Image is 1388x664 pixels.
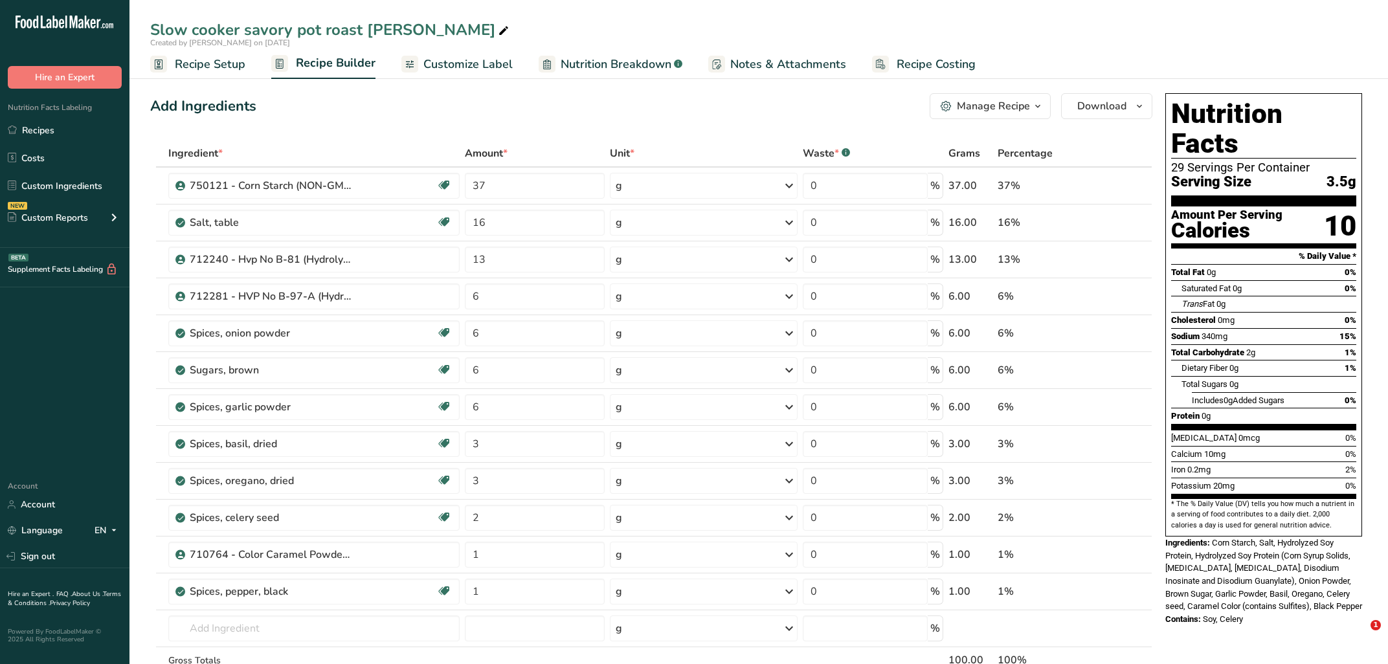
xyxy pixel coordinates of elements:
span: Protein [1171,411,1200,421]
a: Recipe Builder [271,49,375,80]
button: Download [1061,93,1152,119]
div: 16.00 [948,215,993,230]
div: Custom Reports [8,211,88,225]
span: Grams [948,146,980,161]
span: Fat [1181,299,1214,309]
a: Hire an Expert . [8,590,54,599]
div: g [616,436,622,452]
div: Add Ingredients [150,96,256,117]
span: 0g [1229,363,1238,373]
a: About Us . [72,590,103,599]
div: g [616,399,622,415]
a: Terms & Conditions . [8,590,121,608]
div: g [616,178,622,194]
span: Iron [1171,465,1185,474]
div: 2% [998,510,1091,526]
span: 340mg [1202,331,1227,341]
div: 3% [998,436,1091,452]
div: g [616,547,622,562]
span: Customize Label [423,56,513,73]
span: 0% [1345,267,1356,277]
div: 10 [1324,209,1356,243]
span: Total Fat [1171,267,1205,277]
div: Spices, oregano, dried [190,473,352,489]
span: Serving Size [1171,174,1251,190]
span: 0% [1345,283,1356,293]
span: Amount [465,146,508,161]
div: 29 Servings Per Container [1171,161,1356,174]
span: 15% [1339,331,1356,341]
div: 1.00 [948,547,993,562]
div: 1% [998,547,1091,562]
div: 6% [998,326,1091,341]
span: 0% [1345,315,1356,325]
div: 6.00 [948,326,993,341]
span: 10mg [1204,449,1226,459]
iframe: Intercom live chat [1344,620,1375,651]
div: 16% [998,215,1091,230]
span: 0g [1229,379,1238,389]
span: Cholesterol [1171,315,1216,325]
div: 6% [998,362,1091,378]
div: 6% [998,289,1091,304]
span: 0g [1202,411,1211,421]
div: Sugars, brown [190,362,352,378]
span: 0mcg [1238,433,1260,443]
div: Spices, pepper, black [190,584,352,599]
div: g [616,326,622,341]
span: Potassium [1171,481,1211,491]
div: g [616,621,622,636]
span: Soy, Celery [1203,614,1243,624]
span: 0% [1345,449,1356,459]
div: Amount Per Serving [1171,209,1282,221]
span: Sodium [1171,331,1200,341]
a: Privacy Policy [50,599,90,608]
div: 1.00 [948,584,993,599]
span: [MEDICAL_DATA] [1171,433,1237,443]
span: Notes & Attachments [730,56,846,73]
div: Spices, onion powder [190,326,352,341]
span: 2g [1246,348,1255,357]
span: Ingredients: [1165,538,1210,548]
span: Percentage [998,146,1053,161]
span: 0g [1216,299,1226,309]
a: Recipe Setup [150,50,245,79]
div: BETA [8,254,28,261]
span: Corn Starch, Salt, Hydrolyzed Soy Protein, Hydrolyzed Soy Protein (Corn Syrup Solids, [MEDICAL_DA... [1165,538,1362,611]
div: 6.00 [948,399,993,415]
a: Nutrition Breakdown [539,50,682,79]
div: Waste [803,146,850,161]
span: Ingredient [168,146,223,161]
div: EN [95,523,122,538]
span: 0% [1345,481,1356,491]
button: Hire an Expert [8,66,122,89]
div: g [616,252,622,267]
section: * The % Daily Value (DV) tells you how much a nutrient in a serving of food contributes to a dail... [1171,499,1356,531]
span: 3.5g [1326,174,1356,190]
div: g [616,473,622,489]
div: g [616,289,622,304]
div: 6% [998,399,1091,415]
span: Calcium [1171,449,1202,459]
div: Spices, garlic powder [190,399,352,415]
span: 0.2mg [1187,465,1211,474]
section: % Daily Value * [1171,249,1356,264]
span: Unit [610,146,634,161]
div: 6.00 [948,289,993,304]
span: Recipe Builder [296,54,375,72]
div: g [616,584,622,599]
a: FAQ . [56,590,72,599]
a: Recipe Costing [872,50,976,79]
div: Powered By FoodLabelMaker © 2025 All Rights Reserved [8,628,122,643]
a: Customize Label [401,50,513,79]
div: 712281 - HVP No B-97-A (Hydrolyzed Soy Protein) [190,289,352,304]
div: g [616,510,622,526]
div: 13.00 [948,252,993,267]
span: 0mg [1218,315,1235,325]
div: Salt, table [190,215,352,230]
div: 750121 - Corn Starch (NON-GMO) [190,178,352,194]
div: 37.00 [948,178,993,194]
span: 0% [1345,433,1356,443]
span: Total Sugars [1181,379,1227,389]
div: NEW [8,202,27,210]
